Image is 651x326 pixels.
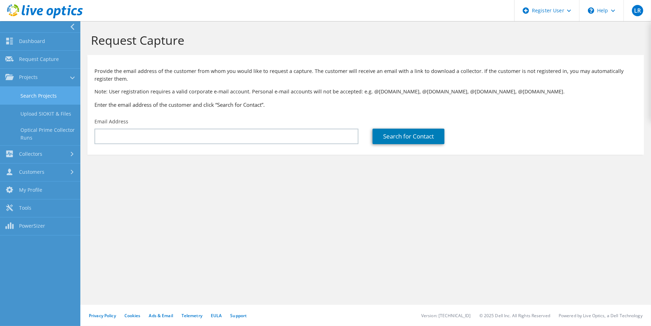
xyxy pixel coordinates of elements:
svg: \n [588,7,594,14]
a: Cookies [124,313,141,319]
li: Version: [TECHNICAL_ID] [421,313,471,319]
span: LR [632,5,643,16]
h3: Enter the email address of the customer and click “Search for Contact”. [94,101,637,109]
a: Privacy Policy [89,313,116,319]
a: EULA [211,313,222,319]
li: Powered by Live Optics, a Dell Technology [559,313,643,319]
a: Support [230,313,247,319]
li: © 2025 Dell Inc. All Rights Reserved [479,313,550,319]
p: Note: User registration requires a valid corporate e-mail account. Personal e-mail accounts will ... [94,88,637,96]
a: Telemetry [182,313,202,319]
a: Search for Contact [373,129,444,144]
h1: Request Capture [91,33,637,48]
a: Ads & Email [149,313,173,319]
p: Provide the email address of the customer from whom you would like to request a capture. The cust... [94,67,637,83]
label: Email Address [94,118,128,125]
